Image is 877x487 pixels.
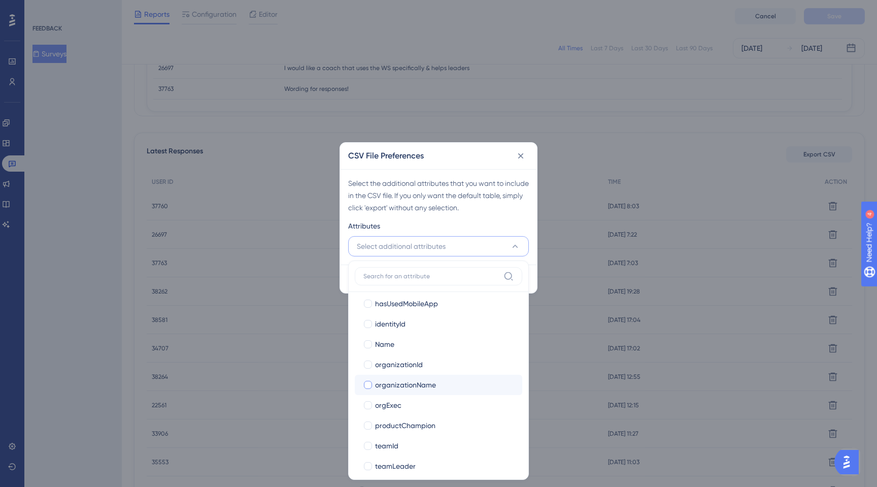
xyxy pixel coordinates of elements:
[375,338,394,350] span: Name
[375,419,435,432] span: productChampion
[375,359,423,371] span: organizationId
[375,318,406,330] span: identityId
[348,177,529,214] div: Select the additional attributes that you want to include in the CSV file. If you only want the d...
[375,298,438,310] span: hasUsedMobileApp
[375,399,401,411] span: orgExec
[357,240,446,252] span: Select additional attributes
[375,460,416,472] span: teamLeader
[71,5,74,13] div: 4
[834,447,865,477] iframe: UserGuiding AI Assistant Launcher
[375,379,436,391] span: organizationName
[348,220,380,232] span: Attributes
[348,150,424,162] h2: CSV File Preferences
[24,3,63,15] span: Need Help?
[363,272,499,280] input: Search for an attribute
[375,440,398,452] span: teamId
